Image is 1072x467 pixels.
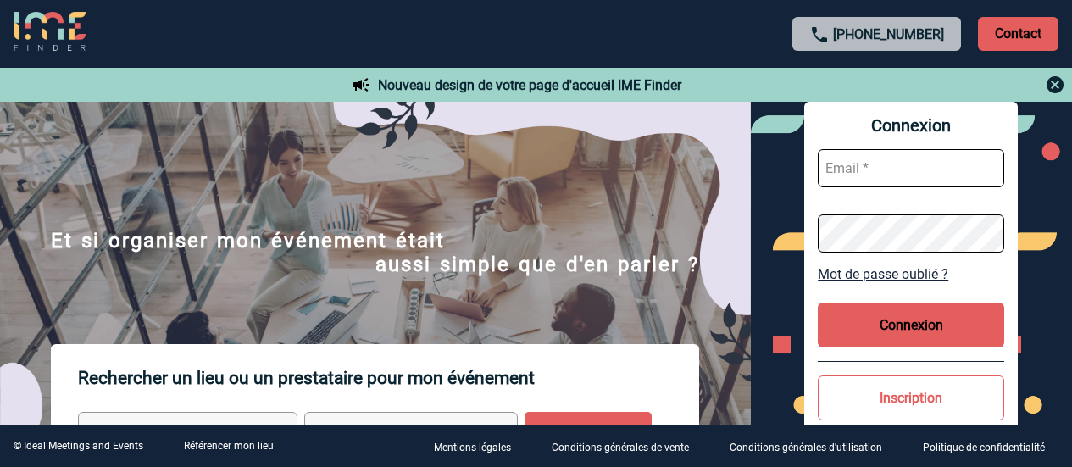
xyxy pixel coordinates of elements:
[809,25,830,45] img: call-24-px.png
[538,438,716,454] a: Conditions générales de vente
[909,438,1072,454] a: Politique de confidentialité
[818,266,1004,282] a: Mot de passe oublié ?
[923,442,1045,453] p: Politique de confidentialité
[818,303,1004,347] button: Connexion
[818,115,1004,136] span: Connexion
[978,17,1058,51] p: Contact
[14,440,143,452] div: © Ideal Meetings and Events
[552,442,689,453] p: Conditions générales de vente
[833,26,944,42] a: [PHONE_NUMBER]
[818,149,1004,187] input: Email *
[420,438,538,454] a: Mentions légales
[78,344,699,412] p: Rechercher un lieu ou un prestataire pour mon événement
[184,440,274,452] a: Référencer mon lieu
[525,412,652,459] input: Rechercher
[730,442,882,453] p: Conditions générales d'utilisation
[716,438,909,454] a: Conditions générales d'utilisation
[818,375,1004,420] button: Inscription
[434,442,511,453] p: Mentions légales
